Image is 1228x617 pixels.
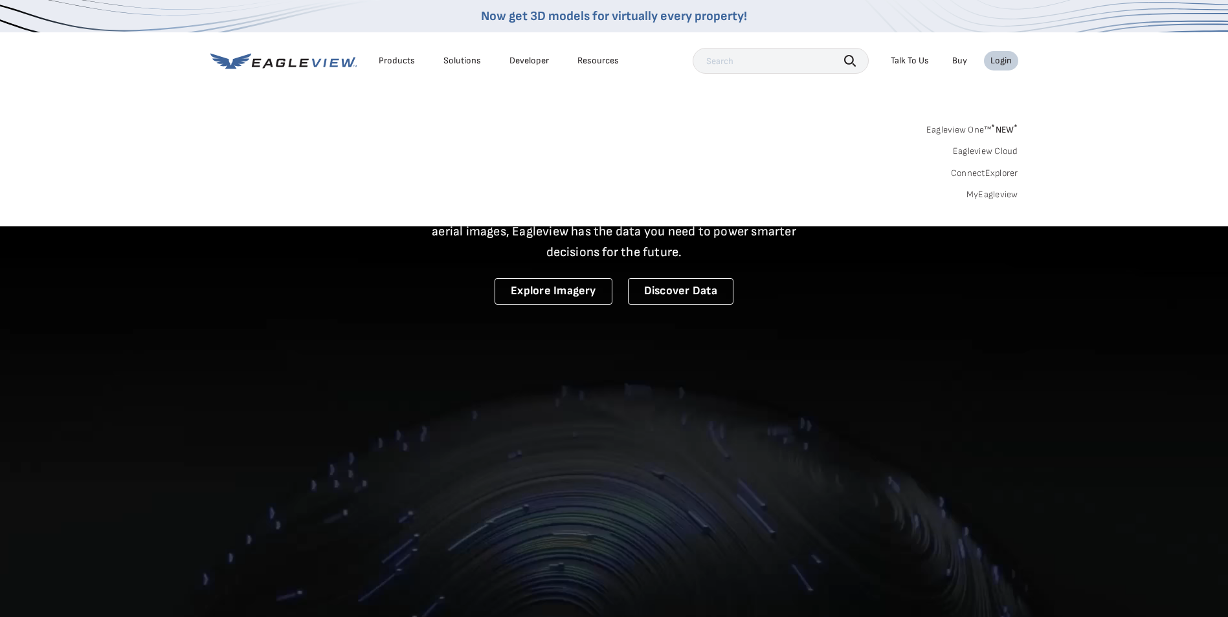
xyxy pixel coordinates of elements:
a: Discover Data [628,278,733,305]
a: Eagleview Cloud [953,146,1018,157]
div: Resources [577,55,619,67]
a: Developer [509,55,549,67]
a: Buy [952,55,967,67]
a: ConnectExplorer [951,168,1018,179]
div: Products [379,55,415,67]
a: Explore Imagery [495,278,612,305]
a: MyEagleview [966,189,1018,200]
p: A new era starts here. Built on more than 3.5 billion high-resolution aerial images, Eagleview ha... [416,200,812,263]
a: Now get 3D models for virtually every property! [481,8,747,24]
a: Eagleview One™*NEW* [926,120,1018,135]
div: Talk To Us [891,55,929,67]
div: Login [990,55,1012,67]
span: NEW [991,124,1018,135]
div: Solutions [443,55,481,67]
input: Search [693,48,869,74]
